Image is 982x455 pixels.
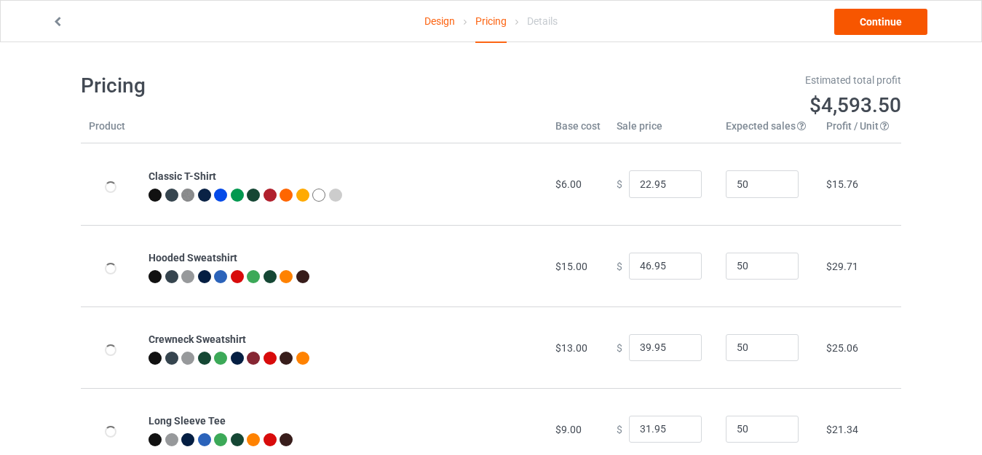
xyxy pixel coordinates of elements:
span: $25.06 [826,342,858,354]
div: Pricing [475,1,507,43]
th: Profit / Unit [818,119,901,143]
span: $15.76 [826,178,858,190]
span: $15.00 [555,261,587,272]
span: $6.00 [555,178,582,190]
a: Continue [834,9,927,35]
b: Hooded Sweatshirt [149,252,237,264]
div: Estimated total profit [502,73,902,87]
a: Design [424,1,455,41]
th: Base cost [547,119,609,143]
span: $ [617,341,622,353]
span: $ [617,423,622,435]
span: $ [617,178,622,190]
span: $13.00 [555,342,587,354]
b: Crewneck Sweatshirt [149,333,246,345]
th: Expected sales [718,119,818,143]
b: Classic T-Shirt [149,170,216,182]
span: $29.71 [826,261,858,272]
b: Long Sleeve Tee [149,415,226,427]
span: $ [617,260,622,272]
span: $4,593.50 [809,93,901,117]
h1: Pricing [81,73,481,99]
th: Sale price [609,119,718,143]
img: heather_texture.png [181,189,194,202]
span: $21.34 [826,424,858,435]
div: Details [527,1,558,41]
span: $9.00 [555,424,582,435]
th: Product [81,119,140,143]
